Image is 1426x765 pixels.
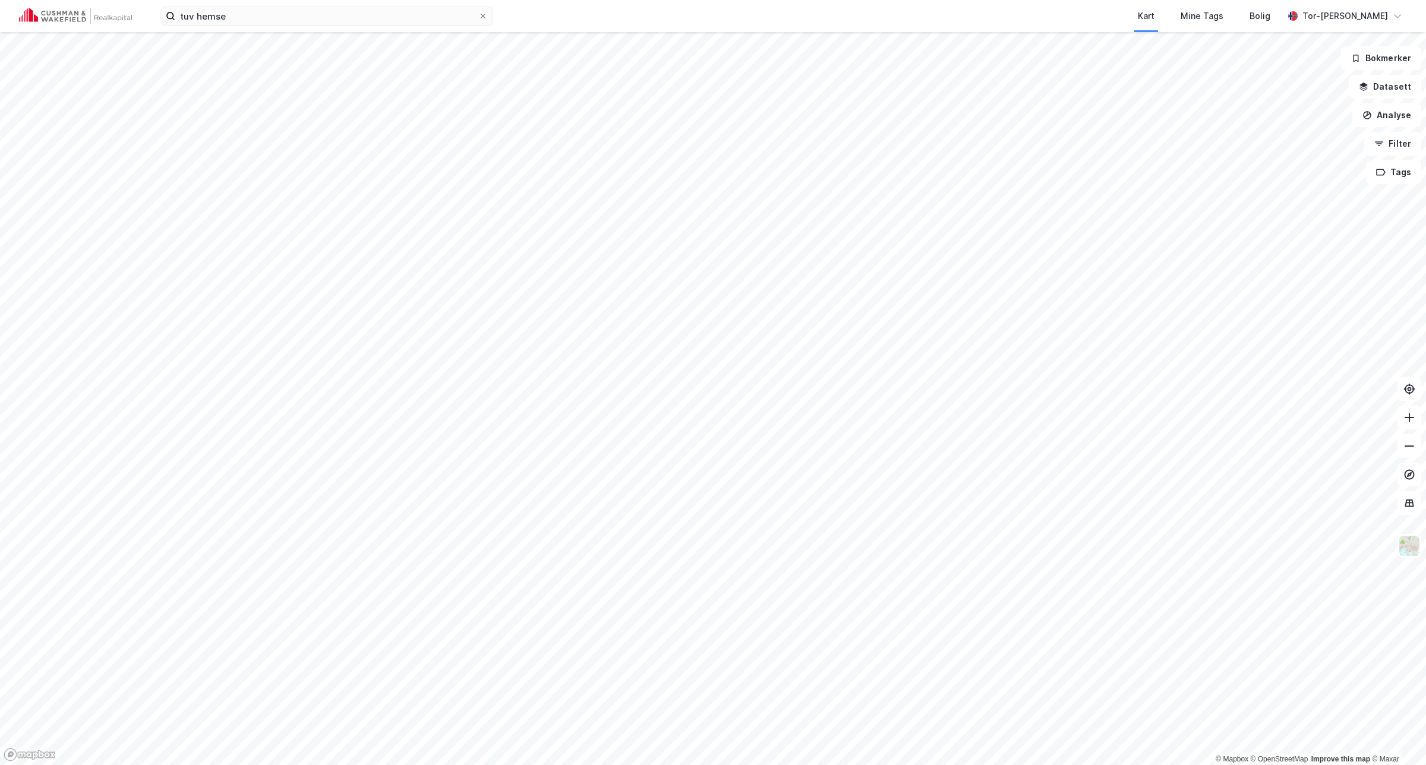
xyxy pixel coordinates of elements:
iframe: Chat Widget [1367,708,1426,765]
img: Z [1398,535,1421,557]
div: Bolig [1250,9,1270,23]
button: Bokmerker [1341,46,1421,70]
button: Analyse [1352,103,1421,127]
a: Mapbox [1216,755,1248,763]
button: Filter [1364,132,1421,156]
div: Mine Tags [1181,9,1223,23]
img: cushman-wakefield-realkapital-logo.202ea83816669bd177139c58696a8fa1.svg [19,8,132,24]
a: Improve this map [1311,755,1370,763]
input: Søk på adresse, matrikkel, gårdeiere, leietakere eller personer [175,7,478,25]
div: Kontrollprogram for chat [1367,708,1426,765]
a: Mapbox homepage [4,748,56,761]
button: Tags [1366,160,1421,184]
button: Datasett [1349,75,1421,99]
div: Kart [1138,9,1154,23]
a: OpenStreetMap [1251,755,1308,763]
div: Tor-[PERSON_NAME] [1302,9,1388,23]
